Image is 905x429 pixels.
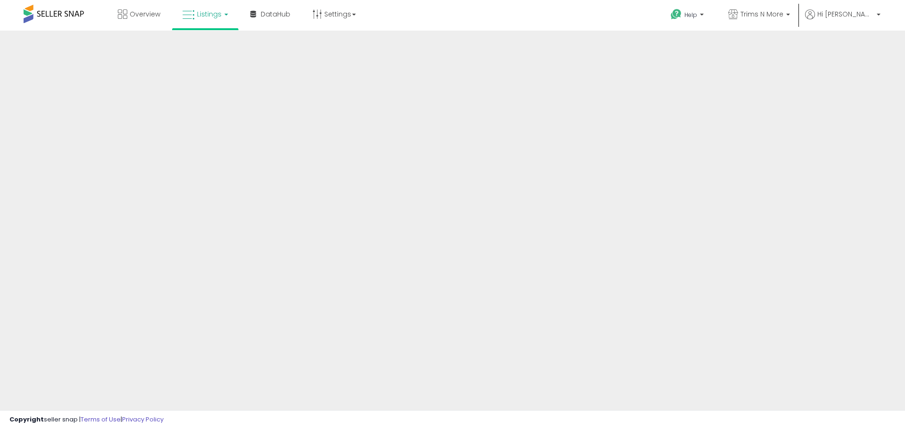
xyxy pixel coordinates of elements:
span: Overview [130,9,160,19]
span: Hi [PERSON_NAME] [817,9,874,19]
a: Terms of Use [81,415,121,424]
span: Help [684,11,697,19]
a: Hi [PERSON_NAME] [805,9,880,31]
span: Listings [197,9,222,19]
a: Privacy Policy [122,415,164,424]
span: Trims N More [740,9,783,19]
strong: Copyright [9,415,44,424]
i: Get Help [670,8,682,20]
div: seller snap | | [9,415,164,424]
a: Help [663,1,713,31]
span: DataHub [261,9,290,19]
